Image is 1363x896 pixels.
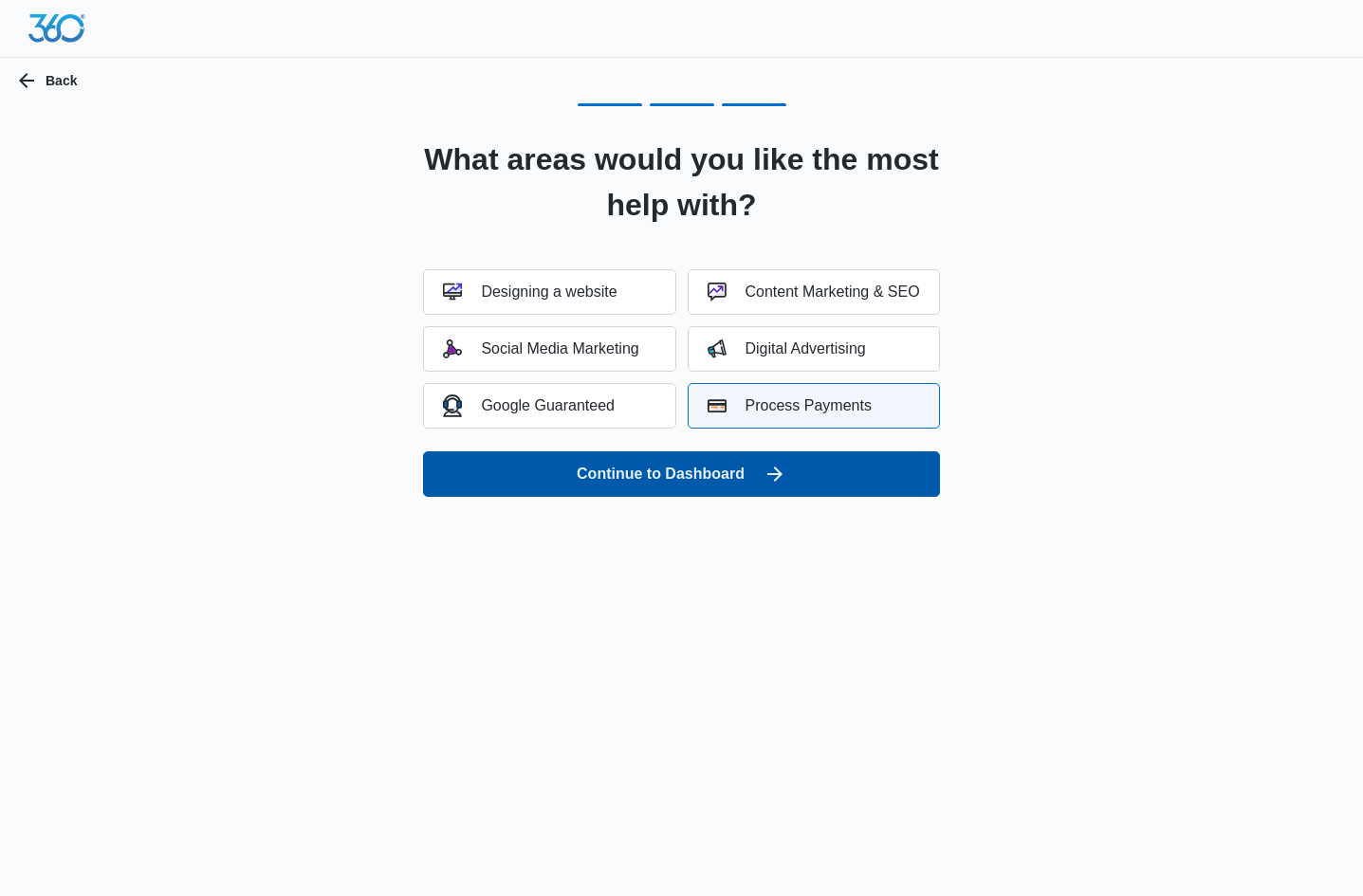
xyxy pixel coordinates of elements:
div: Digital Advertising [708,339,866,358]
button: Google Guaranteed [423,383,675,429]
div: Social Media Marketing [443,339,638,358]
div: Google Guaranteed [443,394,615,416]
h2: What areas would you like the most help with? [400,137,964,228]
button: Continue to Dashboard [423,451,939,497]
div: Designing a website [443,283,617,302]
button: Process Payments [688,383,940,429]
button: Designing a website [423,269,675,315]
div: Process Payments [708,396,872,415]
div: Content Marketing & SEO [708,283,920,302]
button: Digital Advertising [688,326,940,372]
button: Content Marketing & SEO [688,269,940,315]
button: Social Media Marketing [423,326,675,372]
